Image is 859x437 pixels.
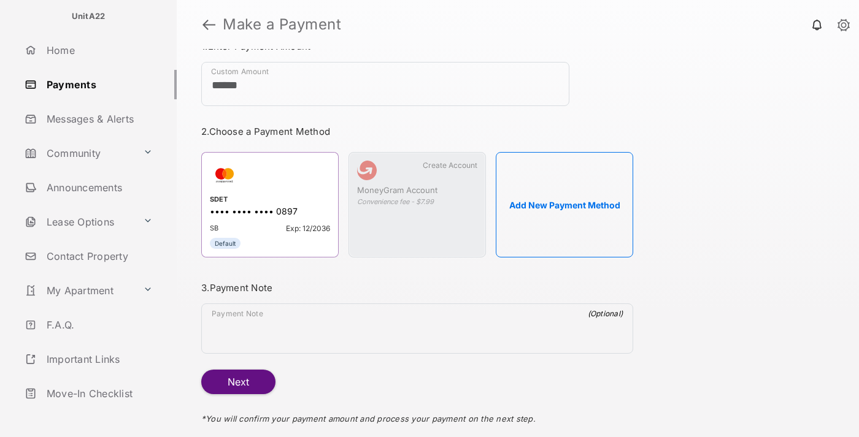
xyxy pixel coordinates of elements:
a: Important Links [20,344,158,374]
a: Move-In Checklist [20,379,177,408]
span: SB [210,224,218,233]
button: Next [201,370,275,394]
span: Create Account [423,161,477,170]
p: UnitA22 [72,10,106,23]
a: Community [20,139,138,168]
a: Lease Options [20,207,138,237]
h3: 2. Choose a Payment Method [201,126,633,137]
div: * You will confirm your payment amount and process your payment on the next step. [201,394,633,436]
a: Payments [20,70,177,99]
strong: Make a Payment [223,17,341,32]
div: SDET [210,195,330,206]
span: Exp: 12/2036 [286,224,330,233]
a: My Apartment [20,276,138,305]
a: Home [20,36,177,65]
a: Messages & Alerts [20,104,177,134]
a: F.A.Q. [20,310,177,340]
a: Contact Property [20,241,177,271]
h3: 3. Payment Note [201,282,633,294]
a: Announcements [20,173,177,202]
div: Convenience fee - $7.99 [357,197,477,206]
div: MoneyGram Account [357,185,477,197]
div: SDET•••• •••• •••• 0897SBExp: 12/2036Default [201,152,339,257]
button: Add New Payment Method [496,152,633,257]
div: •••• •••• •••• 0897 [210,206,330,219]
